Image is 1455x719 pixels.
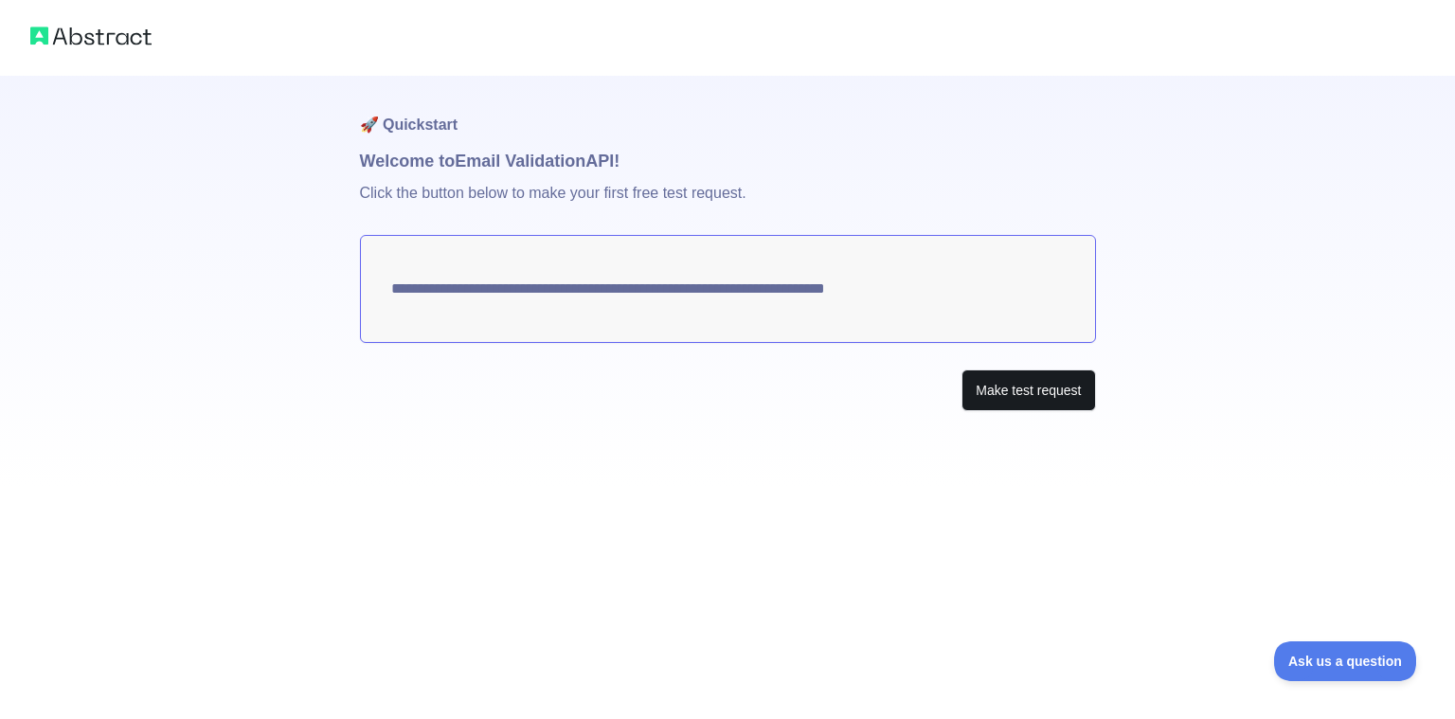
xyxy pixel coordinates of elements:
[360,76,1096,148] h1: 🚀 Quickstart
[360,174,1096,235] p: Click the button below to make your first free test request.
[360,148,1096,174] h1: Welcome to Email Validation API!
[961,369,1095,412] button: Make test request
[1274,641,1417,681] iframe: Toggle Customer Support
[30,23,152,49] img: Abstract logo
